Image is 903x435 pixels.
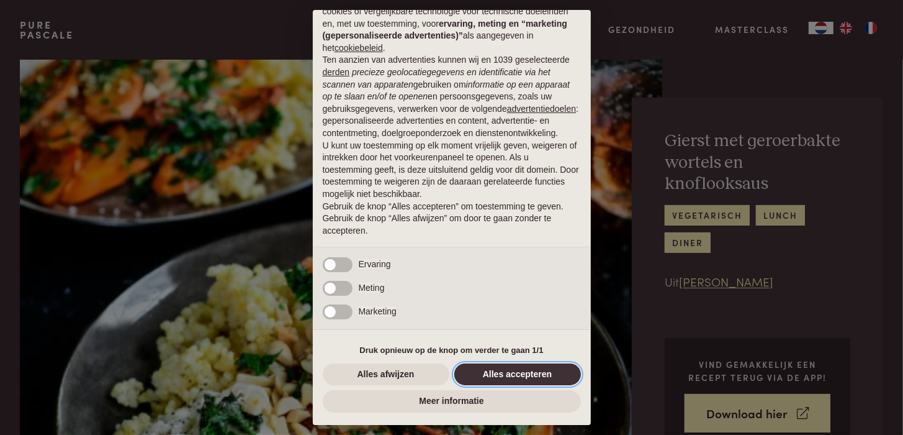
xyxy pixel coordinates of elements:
p: Ten aanzien van advertenties kunnen wij en 1039 geselecteerde gebruiken om en persoonsgegevens, z... [323,54,581,139]
button: derden [323,66,350,79]
p: Gebruik de knop “Alles accepteren” om toestemming te geven. Gebruik de knop “Alles afwijzen” om d... [323,201,581,237]
span: Ervaring [359,259,391,269]
button: Alles afwijzen [323,364,449,386]
button: Meer informatie [323,390,581,413]
a: cookiebeleid [335,43,383,53]
button: advertentiedoelen [507,103,576,116]
button: Alles accepteren [454,364,581,386]
em: informatie op een apparaat op te slaan en/of te openen [323,80,570,102]
strong: ervaring, meting en “marketing (gepersonaliseerde advertenties)” [323,19,567,41]
span: Marketing [359,306,397,316]
em: precieze geolocatiegegevens en identificatie via het scannen van apparaten [323,67,550,89]
p: U kunt uw toestemming op elk moment vrijelijk geven, weigeren of intrekken door het voorkeurenpan... [323,140,581,201]
span: Meting [359,283,385,293]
